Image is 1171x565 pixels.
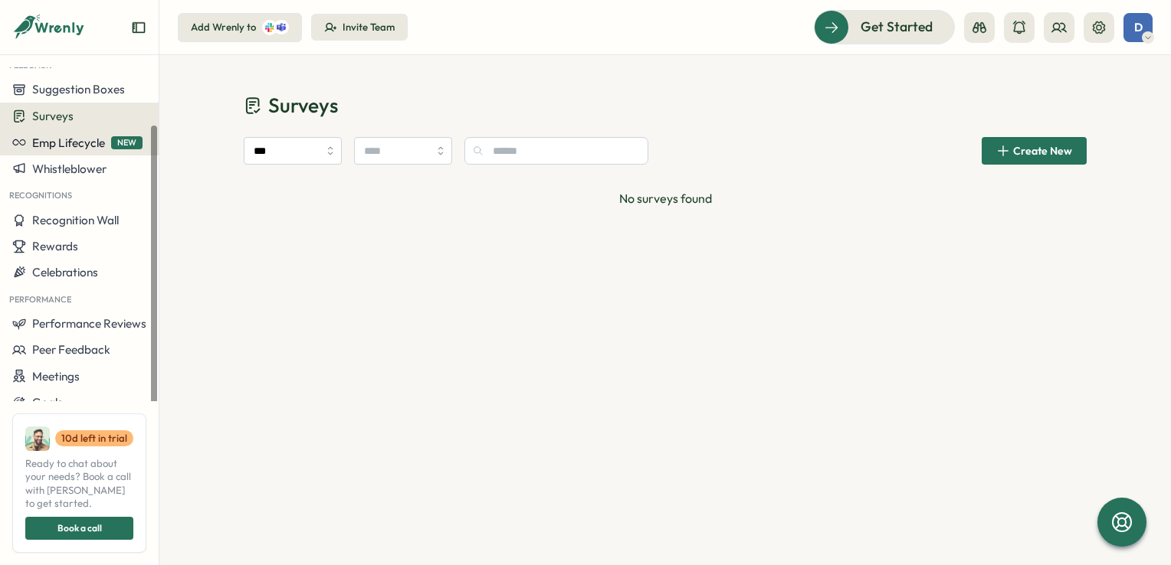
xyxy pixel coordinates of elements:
[32,82,125,96] span: Suggestion Boxes
[343,21,395,34] div: Invite Team
[982,137,1087,165] button: Create New
[178,13,302,42] button: Add Wrenly to
[111,136,143,149] span: NEW
[268,92,338,119] span: Surveys
[32,162,107,176] span: Whistleblower
[25,517,133,540] button: Book a call
[131,20,146,35] button: Expand sidebar
[55,430,133,447] a: 10d left in trial
[32,395,63,410] span: Goals
[25,426,50,451] img: Ali Khan
[57,518,102,539] span: Book a call
[32,265,98,279] span: Celebrations
[1013,145,1072,156] span: Create New
[32,239,78,253] span: Rewards
[1134,21,1143,34] span: D
[32,213,119,227] span: Recognition Wall
[191,21,256,34] div: Add Wrenly to
[32,316,146,331] span: Performance Reviews
[25,457,133,511] span: Ready to chat about your needs? Book a call with [PERSON_NAME] to get started.
[311,14,408,41] button: Invite Team
[32,109,74,123] span: Surveys
[861,17,933,37] span: Get Started
[32,369,80,384] span: Meetings
[1123,13,1153,42] button: D
[619,189,712,208] p: No surveys found
[32,342,110,357] span: Peer Feedback
[814,10,955,44] button: Get Started
[32,136,105,150] span: Emp Lifecycle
